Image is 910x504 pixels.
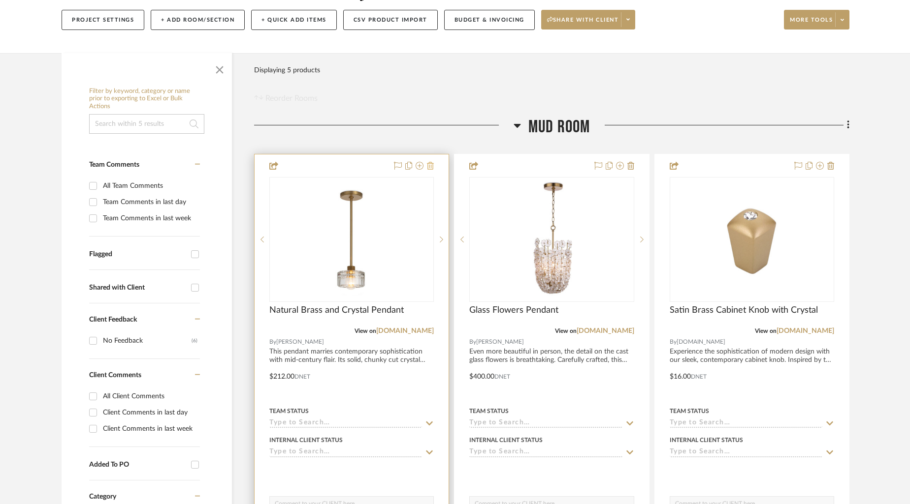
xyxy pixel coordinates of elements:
[528,117,590,138] span: Mud Room
[89,284,186,292] div: Shared with Client
[103,388,197,404] div: All Client Comments
[210,58,229,78] button: Close
[469,436,543,445] div: Internal Client Status
[670,337,677,347] span: By
[690,178,813,301] img: Satin Brass Cabinet Knob with Crystal
[469,448,622,457] input: Type to Search…
[343,10,438,30] button: CSV Product Import
[290,178,413,301] img: Natural Brass and Crystal Pendant
[490,178,613,301] img: Glass Flowers Pendant
[251,10,337,30] button: + Quick Add Items
[269,436,343,445] div: Internal Client Status
[670,448,822,457] input: Type to Search…
[376,327,434,334] a: [DOMAIN_NAME]
[103,178,197,194] div: All Team Comments
[269,407,309,415] div: Team Status
[547,16,619,31] span: Share with client
[276,337,324,347] span: [PERSON_NAME]
[670,305,818,316] span: Satin Brass Cabinet Knob with Crystal
[469,419,622,428] input: Type to Search…
[103,194,197,210] div: Team Comments in last day
[265,92,318,104] span: Reorder Rooms
[254,92,318,104] button: Reorder Rooms
[269,337,276,347] span: By
[89,88,204,111] h6: Filter by keyword, category or name prior to exporting to Excel or Bulk Actions
[790,16,833,31] span: More tools
[476,337,524,347] span: [PERSON_NAME]
[103,333,192,349] div: No Feedback
[89,493,116,501] span: Category
[103,210,197,226] div: Team Comments in last week
[89,316,137,323] span: Client Feedback
[555,328,577,334] span: View on
[151,10,245,30] button: + Add Room/Section
[269,448,422,457] input: Type to Search…
[103,421,197,437] div: Client Comments in last week
[670,436,743,445] div: Internal Client Status
[254,60,320,80] div: Displaying 5 products
[355,328,376,334] span: View on
[270,178,433,301] div: 0
[469,407,509,415] div: Team Status
[62,10,144,30] button: Project Settings
[89,161,139,168] span: Team Comments
[444,10,535,30] button: Budget & Invoicing
[469,337,476,347] span: By
[89,461,186,469] div: Added To PO
[269,305,404,316] span: Natural Brass and Crystal Pendant
[755,328,777,334] span: View on
[192,333,197,349] div: (6)
[670,419,822,428] input: Type to Search…
[269,419,422,428] input: Type to Search…
[670,407,709,415] div: Team Status
[103,405,197,420] div: Client Comments in last day
[470,178,633,301] div: 0
[777,327,834,334] a: [DOMAIN_NAME]
[469,305,558,316] span: Glass Flowers Pendant
[89,250,186,259] div: Flagged
[89,372,141,379] span: Client Comments
[677,337,725,347] span: [DOMAIN_NAME]
[784,10,849,30] button: More tools
[577,327,634,334] a: [DOMAIN_NAME]
[541,10,636,30] button: Share with client
[89,114,204,134] input: Search within 5 results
